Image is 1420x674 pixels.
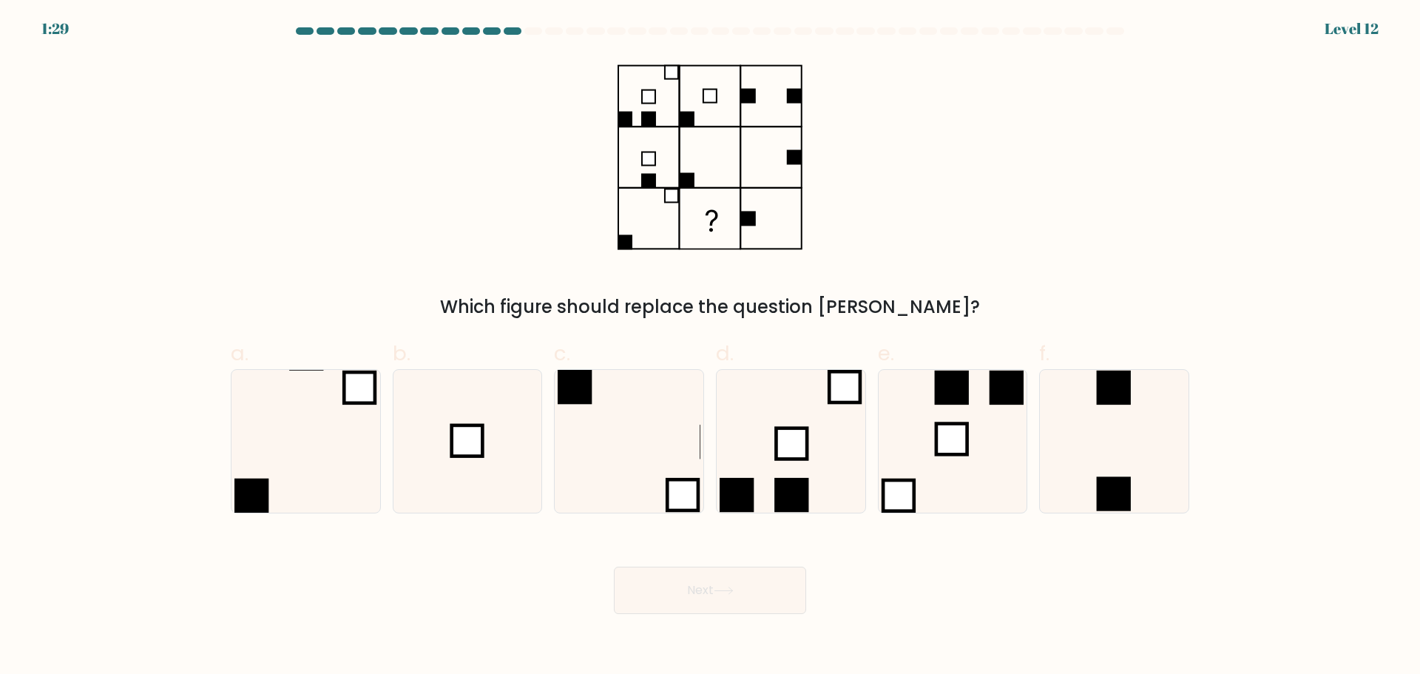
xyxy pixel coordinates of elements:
span: e. [878,339,894,368]
span: a. [231,339,248,368]
button: Next [614,567,806,614]
span: d. [716,339,734,368]
span: c. [554,339,570,368]
span: b. [393,339,410,368]
div: Which figure should replace the question [PERSON_NAME]? [240,294,1180,320]
div: Level 12 [1325,18,1379,40]
span: f. [1039,339,1049,368]
div: 1:29 [41,18,69,40]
